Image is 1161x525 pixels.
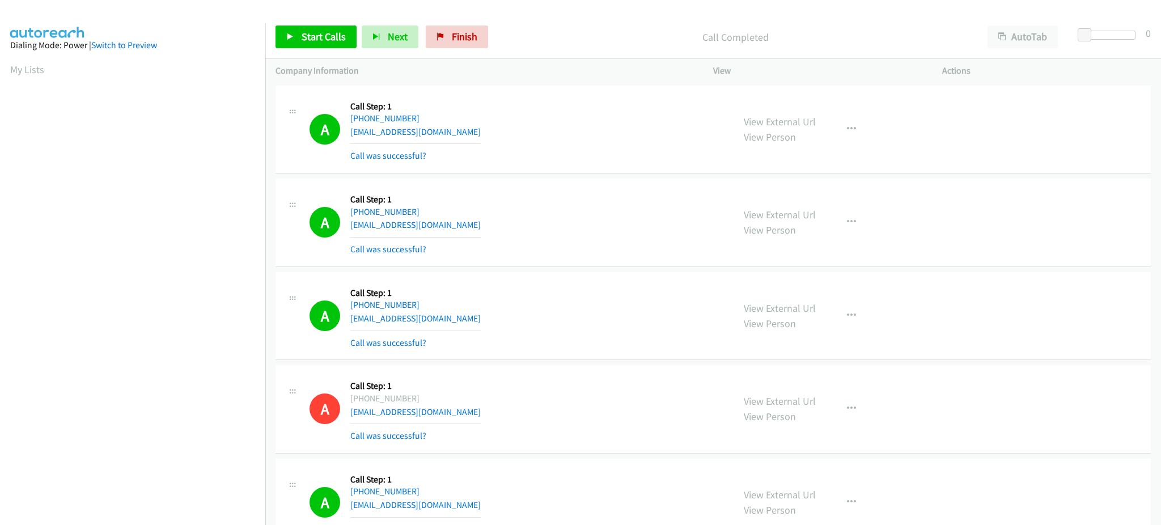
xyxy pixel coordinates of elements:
[1129,217,1161,307] iframe: Resource Center
[350,407,481,417] a: [EMAIL_ADDRESS][DOMAIN_NAME]
[744,317,796,330] a: View Person
[350,313,481,324] a: [EMAIL_ADDRESS][DOMAIN_NAME]
[350,150,426,161] a: Call was successful?
[744,302,816,315] a: View External Url
[744,395,816,408] a: View External Url
[362,26,418,48] button: Next
[426,26,488,48] a: Finish
[310,114,340,145] h1: A
[310,487,340,518] h1: A
[350,474,481,485] h5: Call Step: 1
[350,287,481,299] h5: Call Step: 1
[350,101,481,112] h5: Call Step: 1
[744,115,816,128] a: View External Url
[10,39,255,52] div: Dialing Mode: Power |
[503,29,967,45] p: Call Completed
[91,40,157,50] a: Switch to Preview
[350,113,420,124] a: [PHONE_NUMBER]
[276,26,357,48] a: Start Calls
[1146,26,1151,41] div: 0
[10,63,44,76] a: My Lists
[744,223,796,236] a: View Person
[744,488,816,501] a: View External Url
[388,30,408,43] span: Next
[350,219,481,230] a: [EMAIL_ADDRESS][DOMAIN_NAME]
[350,194,481,205] h5: Call Step: 1
[350,499,481,510] a: [EMAIL_ADDRESS][DOMAIN_NAME]
[350,126,481,137] a: [EMAIL_ADDRESS][DOMAIN_NAME]
[302,30,346,43] span: Start Calls
[350,244,426,255] a: Call was successful?
[350,337,426,348] a: Call was successful?
[276,64,693,78] p: Company Information
[310,393,340,424] h1: A
[452,30,477,43] span: Finish
[350,430,426,441] a: Call was successful?
[350,486,420,497] a: [PHONE_NUMBER]
[744,208,816,221] a: View External Url
[988,26,1058,48] button: AutoTab
[310,300,340,331] h1: A
[350,380,481,392] h5: Call Step: 1
[350,392,481,405] div: [PHONE_NUMBER]
[350,206,420,217] a: [PHONE_NUMBER]
[744,503,796,516] a: View Person
[713,64,922,78] p: View
[350,299,420,310] a: [PHONE_NUMBER]
[1083,31,1135,40] div: Delay between calls (in seconds)
[942,64,1151,78] p: Actions
[744,410,796,423] a: View Person
[744,130,796,143] a: View Person
[310,207,340,238] h1: A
